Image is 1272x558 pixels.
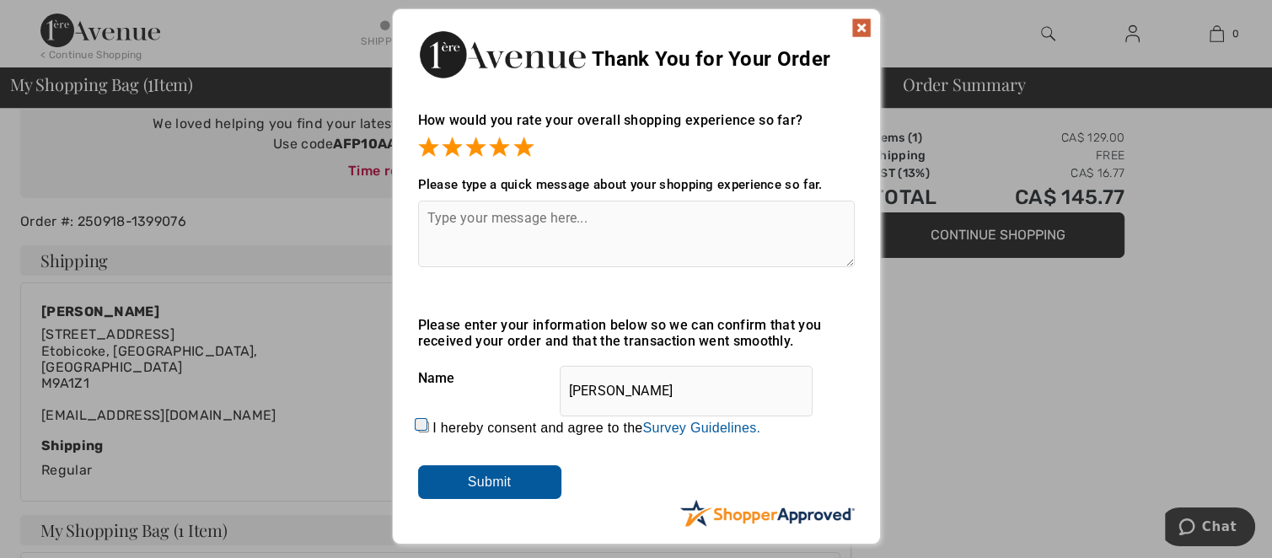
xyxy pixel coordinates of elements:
img: x [851,18,872,38]
input: Submit [418,465,561,499]
a: Survey Guidelines. [642,421,760,435]
div: Please type a quick message about your shopping experience so far. [418,177,855,192]
div: Please enter your information below so we can confirm that you received your order and that the t... [418,317,855,349]
div: Name [418,357,855,400]
label: I hereby consent and agree to the [432,421,760,436]
img: Thank You for Your Order [418,26,587,83]
span: Chat [37,12,72,27]
div: How would you rate your overall shopping experience so far? [418,95,855,160]
span: Thank You for Your Order [592,47,830,71]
